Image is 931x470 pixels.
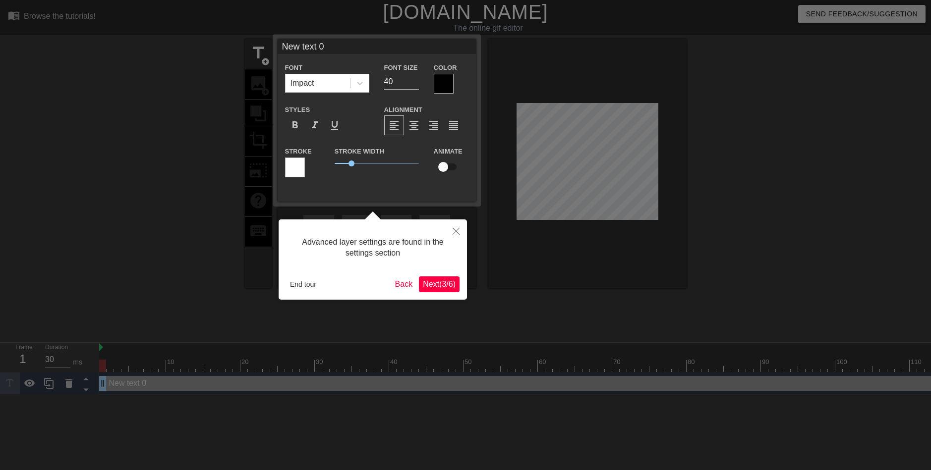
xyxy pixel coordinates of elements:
div: Advanced layer settings are found in the settings section [286,227,460,269]
button: Back [391,276,417,292]
button: Next [419,276,460,292]
button: End tour [286,277,320,292]
span: Next ( 3 / 6 ) [423,280,456,288]
button: Close [445,219,467,242]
